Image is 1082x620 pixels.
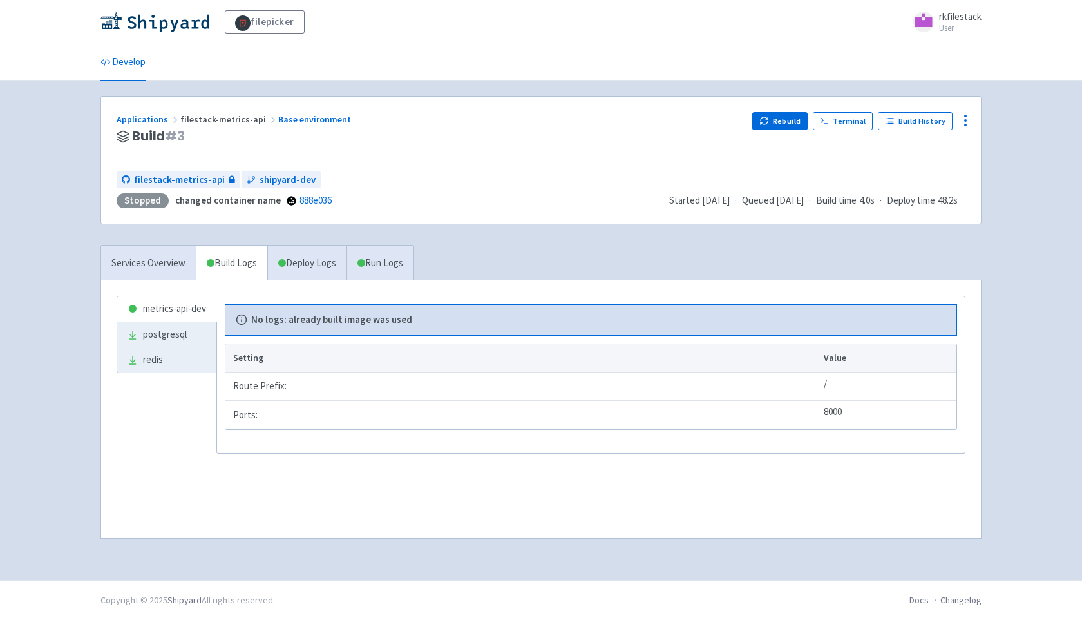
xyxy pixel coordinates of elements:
[117,171,240,189] a: filestack-metrics-api
[299,194,332,206] a: 888e036
[180,113,278,125] span: filestack-metrics-api
[100,12,209,32] img: Shipyard logo
[859,193,875,208] span: 4.0s
[939,10,982,23] span: rkfilestack
[267,246,346,281] a: Deploy Logs
[132,129,185,144] span: Build
[776,194,804,206] time: [DATE]
[100,44,146,81] a: Develop
[813,112,873,130] a: Terminal
[196,246,267,281] a: Build Logs
[225,401,820,429] td: Ports:
[906,12,982,32] a: rkfilestack User
[134,173,225,188] span: filestack-metrics-api
[816,193,857,208] span: Build time
[669,193,965,208] div: · · ·
[887,193,935,208] span: Deploy time
[752,112,808,130] button: Rebuild
[242,171,321,189] a: shipyard-dev
[225,344,820,373] th: Setting
[117,347,216,373] a: redis
[117,322,216,347] a: postgresql
[165,127,185,145] span: # 3
[702,194,730,206] time: [DATE]
[260,173,316,188] span: shipyard-dev
[820,373,956,401] td: /
[225,10,305,34] a: filepicker
[820,401,956,429] td: 8000
[878,112,953,130] a: Build History
[278,113,353,125] a: Base environment
[742,194,804,206] span: Queued
[167,594,202,606] a: Shipyard
[101,246,196,281] a: Services Overview
[251,313,412,327] b: No logs: already built image was used
[938,193,958,208] span: 48.2s
[820,344,956,373] th: Value
[175,194,281,206] strong: changed container name
[346,246,413,281] a: Run Logs
[940,594,982,606] a: Changelog
[117,296,216,322] a: metrics-api-dev
[117,113,180,125] a: Applications
[100,594,275,607] div: Copyright © 2025 All rights reserved.
[117,193,169,208] div: Stopped
[225,373,820,401] td: Route Prefix:
[669,194,730,206] span: Started
[909,594,929,606] a: Docs
[939,24,982,32] small: User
